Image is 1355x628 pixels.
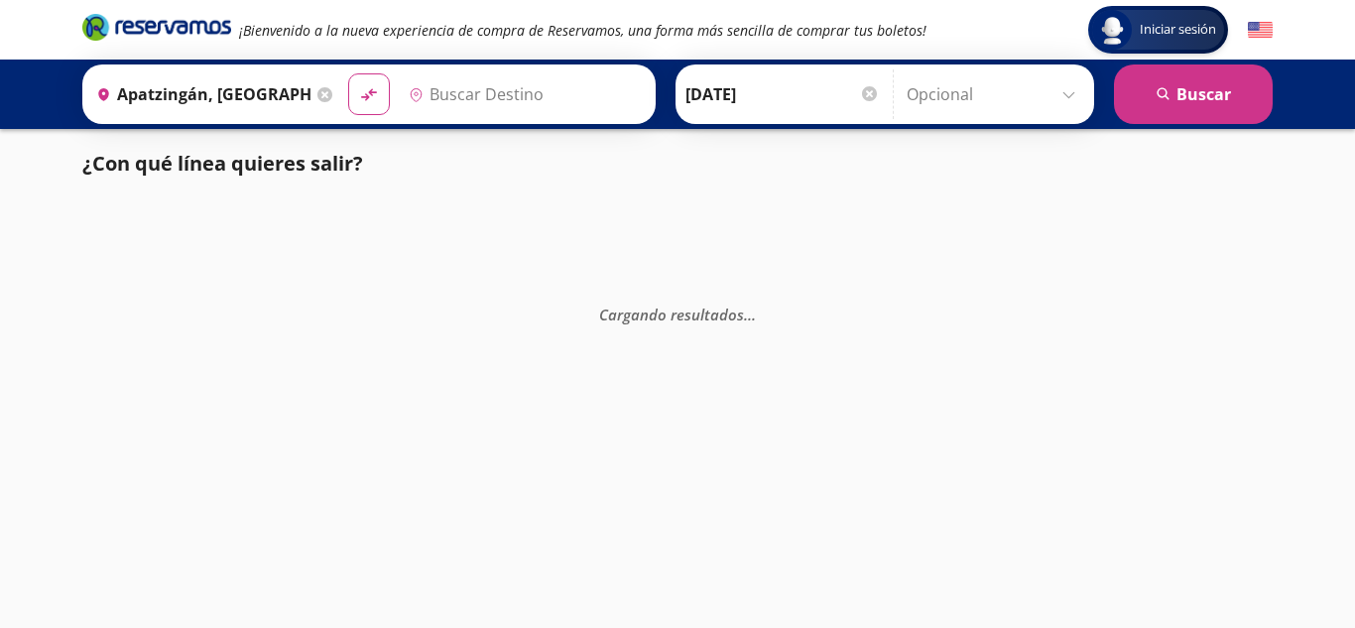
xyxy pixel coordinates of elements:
[685,69,880,119] input: Elegir Fecha
[401,69,645,119] input: Buscar Destino
[239,21,926,40] em: ¡Bienvenido a la nueva experiencia de compra de Reservamos, una forma más sencilla de comprar tus...
[599,304,756,323] em: Cargando resultados
[752,304,756,323] span: .
[1248,18,1273,43] button: English
[1114,64,1273,124] button: Buscar
[88,69,312,119] input: Buscar Origen
[907,69,1084,119] input: Opcional
[744,304,748,323] span: .
[82,149,363,179] p: ¿Con qué línea quieres salir?
[748,304,752,323] span: .
[82,12,231,48] a: Brand Logo
[82,12,231,42] i: Brand Logo
[1132,20,1224,40] span: Iniciar sesión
